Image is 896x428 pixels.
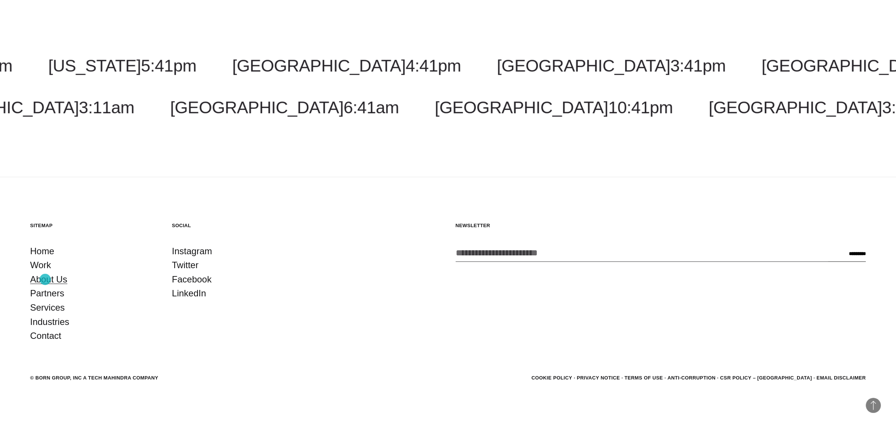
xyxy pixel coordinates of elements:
a: [GEOGRAPHIC_DATA]3:41pm [497,56,726,75]
a: CSR POLICY – [GEOGRAPHIC_DATA] [720,375,812,381]
a: Partners [30,286,64,301]
div: © BORN GROUP, INC A Tech Mahindra Company [30,374,158,382]
a: Services [30,301,65,315]
a: About Us [30,272,67,287]
a: Terms of Use [625,375,663,381]
a: [GEOGRAPHIC_DATA]4:41pm [232,56,461,75]
button: Back to Top [866,398,881,413]
a: Twitter [172,258,199,272]
a: Cookie Policy [531,375,572,381]
h5: Newsletter [456,222,866,229]
h5: Social [172,222,299,229]
span: 3:11am [79,98,134,117]
span: 5:41pm [141,56,196,75]
a: Home [30,244,54,258]
a: LinkedIn [172,286,206,301]
a: Instagram [172,244,212,258]
a: Email Disclaimer [817,375,866,381]
a: [US_STATE]5:41pm [48,56,196,75]
a: [GEOGRAPHIC_DATA]10:41pm [435,98,673,117]
a: Anti-Corruption [668,375,716,381]
span: 6:41am [344,98,399,117]
span: 4:41pm [406,56,461,75]
h5: Sitemap [30,222,157,229]
a: Work [30,258,51,272]
span: 10:41pm [608,98,673,117]
span: 3:41pm [670,56,726,75]
a: Privacy Notice [577,375,620,381]
a: Contact [30,329,61,343]
a: Facebook [172,272,211,287]
a: Industries [30,315,69,329]
a: [GEOGRAPHIC_DATA]6:41am [170,98,399,117]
